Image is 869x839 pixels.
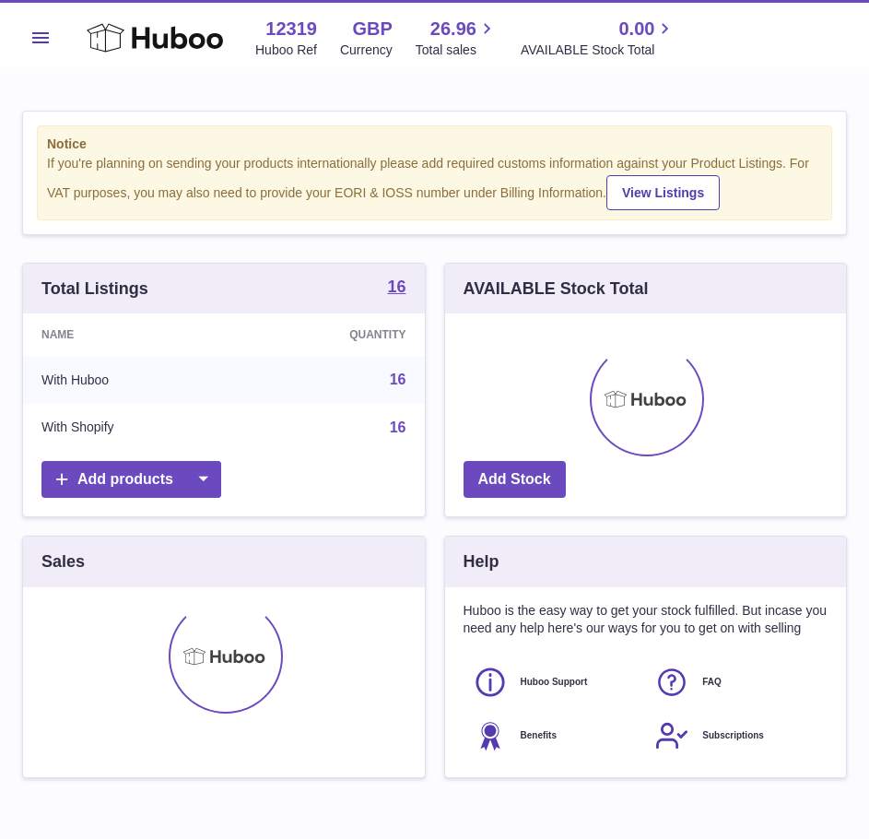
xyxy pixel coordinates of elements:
div: If you're planning on sending your products internationally please add required customs informati... [47,155,822,210]
strong: 16 [387,278,405,295]
a: 26.96 Total sales [416,17,498,59]
a: View Listings [606,175,720,210]
span: 26.96 [430,17,476,41]
a: FAQ [654,665,818,700]
span: AVAILABLE Stock Total [521,41,676,59]
a: Huboo Support [473,665,637,700]
div: Currency [340,41,393,59]
a: 16 [390,419,406,435]
span: Benefits [521,729,557,742]
a: 0.00 AVAILABLE Stock Total [521,17,676,59]
a: Add products [41,461,221,499]
span: 0.00 [618,17,654,41]
h3: Total Listings [41,278,148,300]
strong: 12319 [265,17,317,41]
a: 16 [390,372,406,387]
td: With Shopify [23,404,240,452]
h3: Sales [41,550,85,573]
span: FAQ [702,676,722,689]
span: Huboo Support [521,676,588,689]
span: Subscriptions [702,729,764,742]
a: Benefits [473,718,637,753]
div: Huboo Ref [255,41,317,59]
strong: Notice [47,136,822,153]
a: Subscriptions [654,718,818,753]
p: Huboo is the easy way to get your stock fulfilled. But incase you need any help here's our ways f... [464,602,828,637]
h3: Help [464,550,499,573]
h3: AVAILABLE Stock Total [464,278,649,300]
span: Total sales [416,41,498,59]
td: With Huboo [23,356,240,404]
th: Name [23,313,240,356]
a: Add Stock [464,461,566,499]
th: Quantity [240,313,425,356]
a: 16 [387,278,405,299]
strong: GBP [352,17,392,41]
